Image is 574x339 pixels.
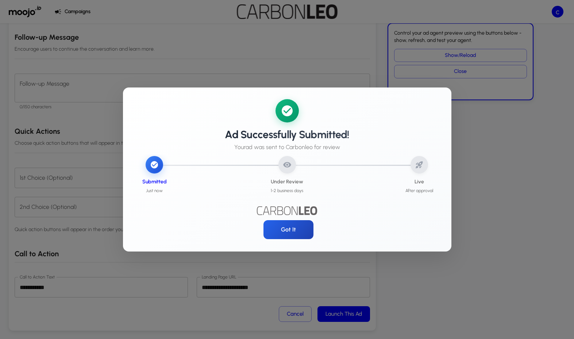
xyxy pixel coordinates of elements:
[225,143,349,152] p: Your ad was sent to Carbonleo for review
[271,187,303,195] span: 1-2 business days
[225,128,349,141] h4: Ad Successfully Submitted!
[271,178,303,186] h6: Under Review
[263,220,313,239] button: Got It
[405,187,433,195] span: After approval
[415,178,424,186] h6: Live
[146,187,163,195] span: Just now
[142,178,167,186] h6: Submitted
[257,206,317,215] img: Carbonleo Logo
